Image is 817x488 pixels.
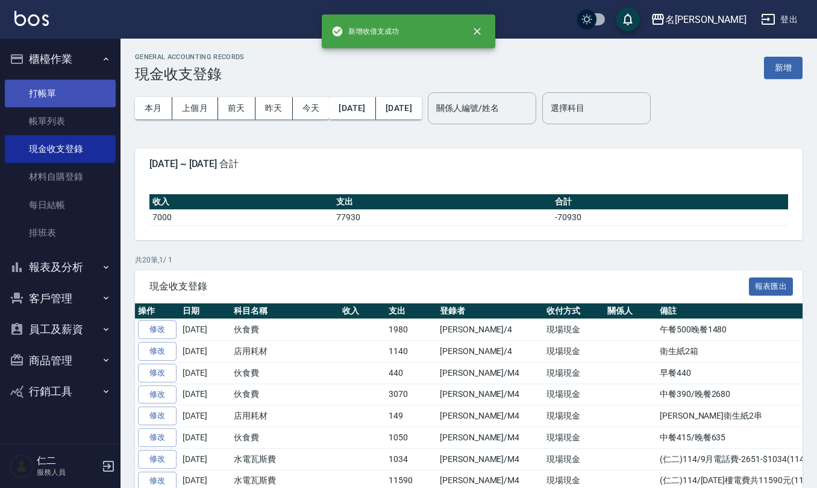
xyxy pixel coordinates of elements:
[293,97,330,119] button: 今天
[543,319,604,341] td: 現場現金
[376,97,422,119] button: [DATE]
[339,303,386,319] th: 收入
[386,303,437,319] th: 支出
[138,428,177,447] a: 修改
[231,319,339,341] td: 伙食費
[329,97,375,119] button: [DATE]
[172,97,218,119] button: 上個月
[138,450,177,469] a: 修改
[231,427,339,449] td: 伙食費
[437,427,543,449] td: [PERSON_NAME]/M4
[231,341,339,363] td: 店用耗材
[386,319,437,341] td: 1980
[5,163,116,191] a: 材料自購登錄
[543,448,604,470] td: 現場現金
[386,341,437,363] td: 1140
[331,25,399,37] span: 新增收借支成功
[231,384,339,405] td: 伙食費
[437,341,543,363] td: [PERSON_NAME]/4
[386,405,437,427] td: 149
[180,303,231,319] th: 日期
[5,43,116,75] button: 櫃檯作業
[14,11,49,26] img: Logo
[437,362,543,384] td: [PERSON_NAME]/M4
[231,303,339,319] th: 科目名稱
[543,384,604,405] td: 現場現金
[138,364,177,382] a: 修改
[386,427,437,449] td: 1050
[231,405,339,427] td: 店用耗材
[543,362,604,384] td: 現場現金
[37,467,98,478] p: 服務人員
[386,448,437,470] td: 1034
[646,7,751,32] button: 名[PERSON_NAME]
[764,57,803,79] button: 新增
[149,209,333,225] td: 7000
[437,384,543,405] td: [PERSON_NAME]/M4
[386,384,437,405] td: 3070
[138,407,177,425] a: 修改
[764,62,803,73] a: 新增
[5,191,116,219] a: 每日結帳
[437,448,543,470] td: [PERSON_NAME]/M4
[5,376,116,407] button: 行銷工具
[180,362,231,384] td: [DATE]
[437,405,543,427] td: [PERSON_NAME]/M4
[386,362,437,384] td: 440
[5,314,116,345] button: 員工及薪資
[180,427,231,449] td: [DATE]
[180,448,231,470] td: [DATE]
[5,345,116,376] button: 商品管理
[616,7,640,31] button: save
[135,66,245,83] h3: 現金收支登錄
[5,80,116,107] a: 打帳單
[552,194,788,210] th: 合計
[255,97,293,119] button: 昨天
[543,427,604,449] td: 現場現金
[749,280,794,291] a: 報表匯出
[437,319,543,341] td: [PERSON_NAME]/4
[665,12,747,27] div: 名[PERSON_NAME]
[135,303,180,319] th: 操作
[543,303,604,319] th: 收付方式
[5,252,116,283] button: 報表及分析
[333,209,552,225] td: 77930
[37,455,98,467] h5: 仁二
[149,158,788,170] span: [DATE] ~ [DATE] 合計
[5,219,116,247] a: 排班表
[231,448,339,470] td: 水電瓦斯費
[604,303,657,319] th: 關係人
[10,454,34,478] img: Person
[5,135,116,163] a: 現金收支登錄
[231,362,339,384] td: 伙食費
[218,97,255,119] button: 前天
[756,8,803,31] button: 登出
[5,107,116,135] a: 帳單列表
[149,280,749,293] span: 現金收支登錄
[464,18,490,45] button: close
[543,341,604,363] td: 現場現金
[333,194,552,210] th: 支出
[543,405,604,427] td: 現場現金
[135,53,245,61] h2: GENERAL ACCOUNTING RECORDS
[5,283,116,314] button: 客戶管理
[180,405,231,427] td: [DATE]
[135,255,803,265] p: 共 20 筆, 1 / 1
[149,194,333,210] th: 收入
[180,341,231,363] td: [DATE]
[552,209,788,225] td: -70930
[749,277,794,296] button: 報表匯出
[138,342,177,361] a: 修改
[135,97,172,119] button: 本月
[180,384,231,405] td: [DATE]
[138,320,177,339] a: 修改
[437,303,543,319] th: 登錄者
[138,385,177,404] a: 修改
[180,319,231,341] td: [DATE]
